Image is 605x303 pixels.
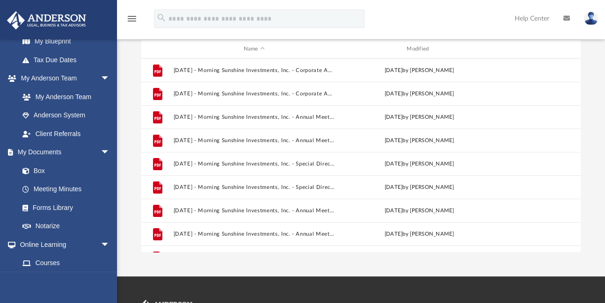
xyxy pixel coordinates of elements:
[13,87,115,106] a: My Anderson Team
[126,18,138,24] a: menu
[174,231,335,237] button: [DATE] - Morning Sunshine Investments, Inc. - Annual Meeting.pdf
[101,143,119,162] span: arrow_drop_down
[174,137,335,144] button: [DATE] - Morning Sunshine Investments, Inc. - Annual Meeting.pdf
[504,45,569,53] div: id
[156,13,167,23] i: search
[13,254,119,273] a: Courses
[146,45,169,53] div: id
[174,67,335,73] button: [DATE] - Morning Sunshine Investments, Inc. - Corporate Annual Meeting - DocuSigned.pdf
[13,124,119,143] a: Client Referrals
[4,11,89,29] img: Anderson Advisors Platinum Portal
[13,180,119,199] a: Meeting Minutes
[7,235,119,254] a: Online Learningarrow_drop_down
[174,114,335,120] button: [DATE] - Morning Sunshine Investments, Inc. - Annual Meeting - DocuSigned.pdf
[13,32,119,51] a: My Blueprint
[339,45,500,53] div: Modified
[339,207,500,215] div: [DATE] by [PERSON_NAME]
[13,217,119,236] a: Notarize
[339,137,500,145] div: [DATE] by [PERSON_NAME]
[7,143,119,162] a: My Documentsarrow_drop_down
[13,198,115,217] a: Forms Library
[101,69,119,88] span: arrow_drop_down
[13,106,119,125] a: Anderson System
[13,161,115,180] a: Box
[101,235,119,254] span: arrow_drop_down
[339,230,500,238] div: [DATE] by [PERSON_NAME]
[584,12,598,25] img: User Pic
[174,208,335,214] button: [DATE] - Morning Sunshine Investments, Inc. - Annual Meeting - DocuSigned.pdf
[126,13,138,24] i: menu
[339,183,500,192] div: [DATE] by [PERSON_NAME]
[7,69,119,88] a: My Anderson Teamarrow_drop_down
[339,160,500,168] div: [DATE] by [PERSON_NAME]
[174,91,335,97] button: [DATE] - Morning Sunshine Investments, Inc. - Corporate Annual Meeting.pdf
[339,66,500,75] div: [DATE] by [PERSON_NAME]
[141,58,581,252] div: grid
[173,45,335,53] div: Name
[13,50,124,69] a: Tax Due Dates
[174,184,335,190] button: [DATE] - Morning Sunshine Investments, Inc. - Special Directors Meeting.pdf
[339,113,500,122] div: [DATE] by [PERSON_NAME]
[174,161,335,167] button: [DATE] - Morning Sunshine Investments, Inc. - Special Directors Meeting - DocuSigned.pdf
[339,90,500,98] div: [DATE] by [PERSON_NAME]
